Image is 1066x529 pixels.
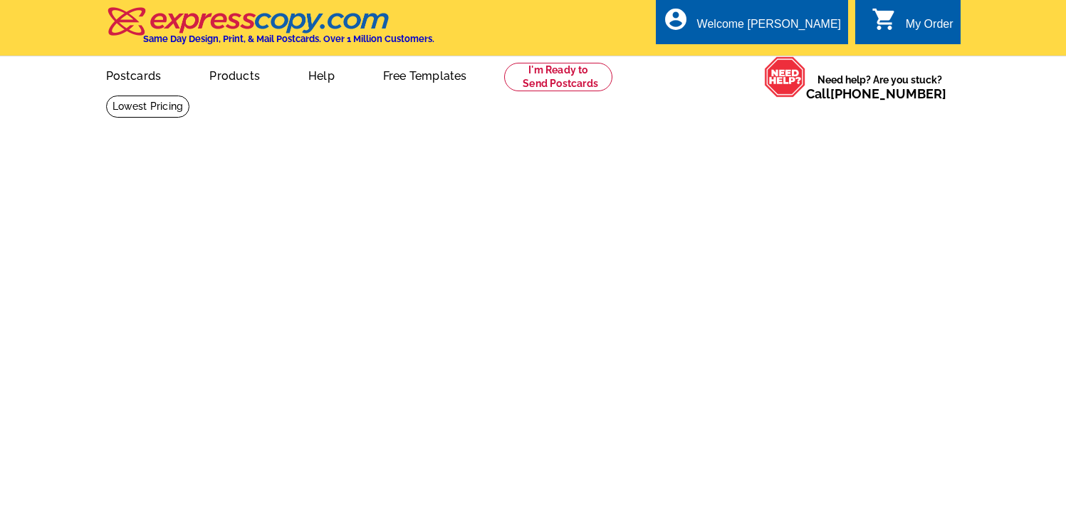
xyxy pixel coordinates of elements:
a: Products [187,58,283,91]
h4: Same Day Design, Print, & Mail Postcards. Over 1 Million Customers. [143,34,434,44]
i: shopping_cart [872,6,897,32]
img: help [764,56,806,98]
div: Welcome [PERSON_NAME] [697,18,841,38]
a: shopping_cart My Order [872,16,953,34]
i: account_circle [663,6,689,32]
a: Postcards [83,58,184,91]
span: Need help? Are you stuck? [806,73,953,101]
a: Free Templates [360,58,490,91]
a: Same Day Design, Print, & Mail Postcards. Over 1 Million Customers. [106,17,434,44]
div: My Order [906,18,953,38]
a: Help [286,58,357,91]
a: [PHONE_NUMBER] [830,86,946,101]
span: Call [806,86,946,101]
